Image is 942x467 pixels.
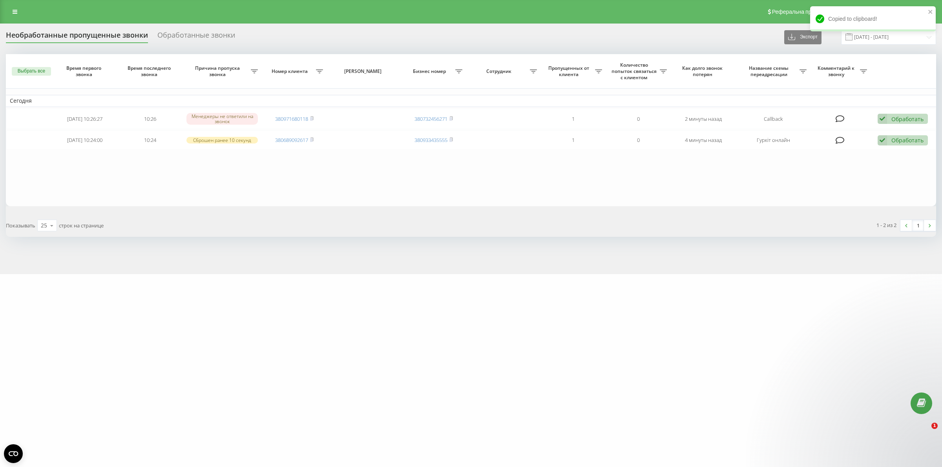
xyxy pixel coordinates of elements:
div: Обработанные звонки [157,31,235,43]
td: Callback [736,109,811,129]
td: 4 минуты назад [671,131,736,150]
div: Обработать [891,136,924,144]
td: 0 [606,131,671,150]
td: 1 [541,131,606,150]
td: Гуркіт онлайн [736,131,811,150]
div: 1 - 2 из 2 [876,221,896,229]
div: Обработать [891,115,924,123]
a: 380732456271 [414,115,447,122]
button: Open CMP widget [4,444,23,463]
span: Комментарий к звонку [814,65,860,77]
span: [PERSON_NAME] [334,68,394,75]
span: 1 [931,423,938,429]
td: 10:26 [117,109,183,129]
span: Номер клиента [266,68,316,75]
td: 0 [606,109,671,129]
td: [DATE] 10:24:00 [53,131,118,150]
td: 1 [541,109,606,129]
span: Время первого звонка [59,65,111,77]
span: Сотрудник [470,68,530,75]
div: 25 [41,222,47,229]
td: 2 минуты назад [671,109,736,129]
span: Реферальна програма [772,9,830,15]
span: Время последнего звонка [124,65,176,77]
span: Как долго звонок потерян [678,65,729,77]
div: Менеджеры не ответили на звонок [186,113,257,125]
span: Причина пропуска звонка [186,65,250,77]
span: Название схемы переадресации [740,65,800,77]
span: Пропущенных от клиента [545,65,595,77]
button: close [928,9,933,16]
td: 10:24 [117,131,183,150]
a: 380933435555 [414,136,447,144]
span: Количество попыток связаться с клиентом [610,62,660,80]
span: Показывать [6,222,35,229]
button: Выбрать все [12,67,51,76]
iframe: Intercom live chat [915,423,934,442]
td: Сегодня [6,95,936,107]
td: [DATE] 10:26:27 [53,109,118,129]
a: 1 [912,220,924,231]
span: Бизнес номер [405,68,455,75]
a: 380689092617 [275,136,308,144]
button: Экспорт [784,30,822,44]
a: 380971680118 [275,115,308,122]
span: строк на странице [59,222,104,229]
div: Необработанные пропущенные звонки [6,31,148,43]
div: Copied to clipboard! [810,6,936,31]
div: Сброшен ранее 10 секунд [186,137,257,144]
